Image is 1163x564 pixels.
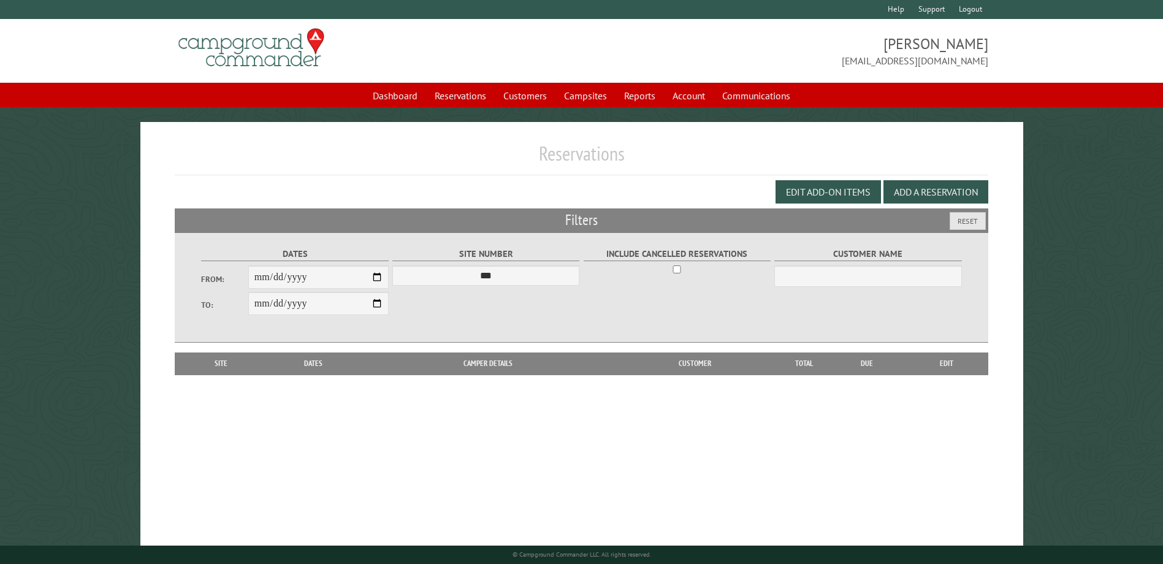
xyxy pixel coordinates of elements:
small: © Campground Commander LLC. All rights reserved. [513,551,651,558]
th: Dates [261,352,366,375]
span: [PERSON_NAME] [EMAIL_ADDRESS][DOMAIN_NAME] [582,34,988,68]
button: Reset [950,212,986,230]
a: Account [665,84,712,107]
a: Customers [496,84,554,107]
img: Campground Commander [175,24,328,72]
label: Include Cancelled Reservations [584,247,771,261]
a: Reservations [427,84,494,107]
h1: Reservations [175,142,988,175]
label: Site Number [392,247,579,261]
th: Site [181,352,261,375]
a: Communications [715,84,798,107]
button: Edit Add-on Items [776,180,881,204]
button: Add a Reservation [883,180,988,204]
label: To: [201,299,248,311]
a: Reports [617,84,663,107]
a: Campsites [557,84,614,107]
a: Dashboard [365,84,425,107]
label: Dates [201,247,388,261]
th: Edit [906,352,988,375]
label: Customer Name [774,247,961,261]
th: Total [779,352,828,375]
h2: Filters [175,208,988,232]
th: Camper Details [366,352,610,375]
th: Due [828,352,906,375]
th: Customer [610,352,779,375]
label: From: [201,273,248,285]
